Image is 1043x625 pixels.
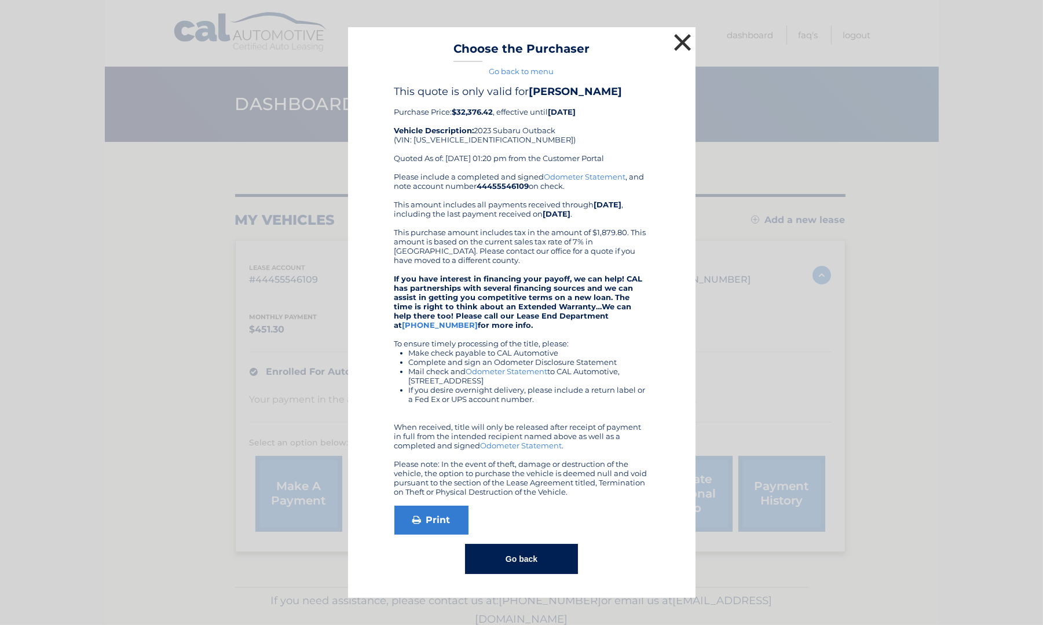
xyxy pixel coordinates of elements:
b: $32,376.42 [452,107,493,116]
a: [PHONE_NUMBER] [402,320,478,330]
b: [DATE] [548,107,576,116]
b: [DATE] [594,200,622,209]
li: If you desire overnight delivery, please include a return label or a Fed Ex or UPS account number. [409,385,649,404]
b: [PERSON_NAME] [529,85,623,98]
button: Go back [465,544,578,574]
a: Odometer Statement [466,367,548,376]
li: Make check payable to CAL Automotive [409,348,649,357]
div: Please include a completed and signed , and note account number on check. This amount includes al... [394,172,649,496]
a: Odometer Statement [544,172,626,181]
a: Odometer Statement [481,441,562,450]
h3: Choose the Purchaser [453,42,590,62]
li: Complete and sign an Odometer Disclosure Statement [409,357,649,367]
strong: If you have interest in financing your payoff, we can help! CAL has partnerships with several fin... [394,274,643,330]
a: Go back to menu [489,67,554,76]
b: [DATE] [543,209,571,218]
a: Print [394,506,469,535]
b: 44455546109 [477,181,529,191]
button: × [671,31,694,54]
h4: This quote is only valid for [394,85,649,98]
div: Purchase Price: , effective until 2023 Subaru Outback (VIN: [US_VEHICLE_IDENTIFICATION_NUMBER]) Q... [394,85,649,172]
li: Mail check and to CAL Automotive, [STREET_ADDRESS] [409,367,649,385]
strong: Vehicle Description: [394,126,474,135]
